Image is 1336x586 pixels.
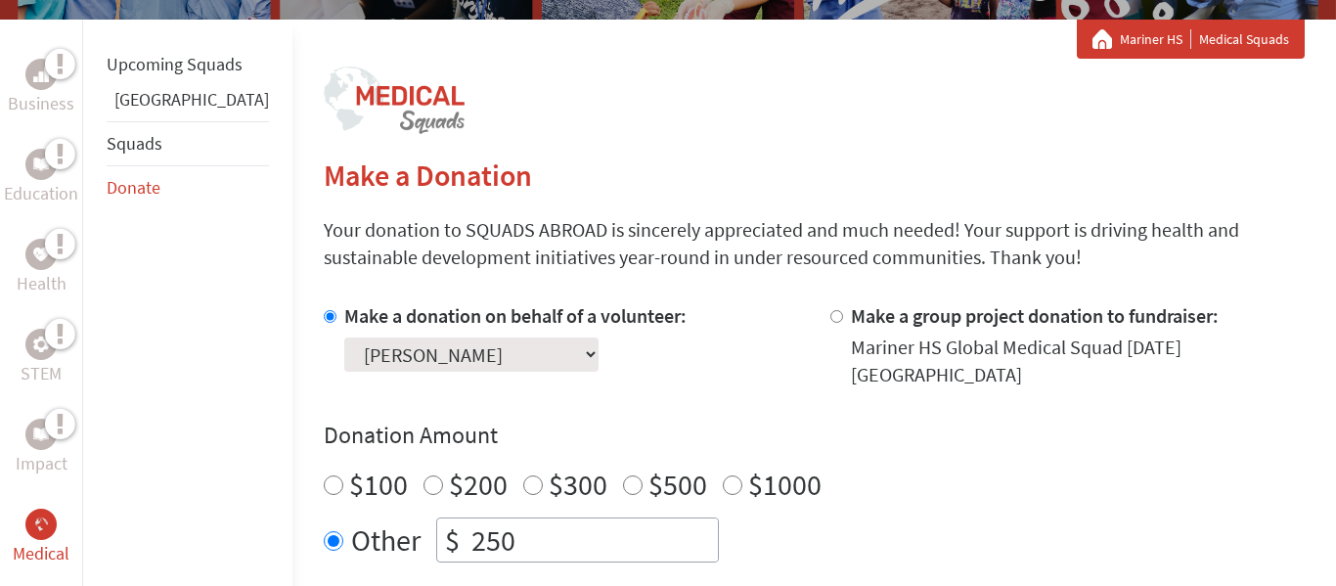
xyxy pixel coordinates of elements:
[851,303,1219,328] label: Make a group project donation to fundraiser:
[33,428,49,441] img: Impact
[1092,29,1289,49] div: Medical Squads
[16,450,67,477] p: Impact
[33,67,49,82] img: Business
[25,509,57,540] div: Medical
[8,59,74,117] a: BusinessBusiness
[4,149,78,207] a: EducationEducation
[33,337,49,352] img: STEM
[107,53,243,75] a: Upcoming Squads
[13,540,69,567] p: Medical
[324,420,1305,451] h4: Donation Amount
[25,419,57,450] div: Impact
[748,466,822,503] label: $1000
[349,466,408,503] label: $100
[21,360,62,387] p: STEM
[107,166,269,209] li: Donate
[107,132,162,155] a: Squads
[107,176,160,199] a: Donate
[648,466,707,503] label: $500
[33,248,49,260] img: Health
[25,239,57,270] div: Health
[324,67,465,134] img: logo-medical-squads.png
[25,149,57,180] div: Education
[25,329,57,360] div: STEM
[549,466,607,503] label: $300
[114,88,269,111] a: [GEOGRAPHIC_DATA]
[437,518,468,562] div: $
[468,518,718,562] input: Enter Amount
[13,509,69,567] a: MedicalMedical
[17,270,67,297] p: Health
[4,180,78,207] p: Education
[344,303,687,328] label: Make a donation on behalf of a volunteer:
[16,419,67,477] a: ImpactImpact
[25,59,57,90] div: Business
[107,43,269,86] li: Upcoming Squads
[21,329,62,387] a: STEMSTEM
[851,334,1306,388] div: Mariner HS Global Medical Squad [DATE] [GEOGRAPHIC_DATA]
[8,90,74,117] p: Business
[17,239,67,297] a: HealthHealth
[351,518,421,563] label: Other
[324,216,1305,271] p: Your donation to SQUADS ABROAD is sincerely appreciated and much needed! Your support is driving ...
[33,517,49,532] img: Medical
[107,121,269,166] li: Squads
[324,158,1305,193] h2: Make a Donation
[107,86,269,121] li: Belize
[449,466,508,503] label: $200
[33,158,49,171] img: Education
[1120,29,1191,49] a: Mariner HS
